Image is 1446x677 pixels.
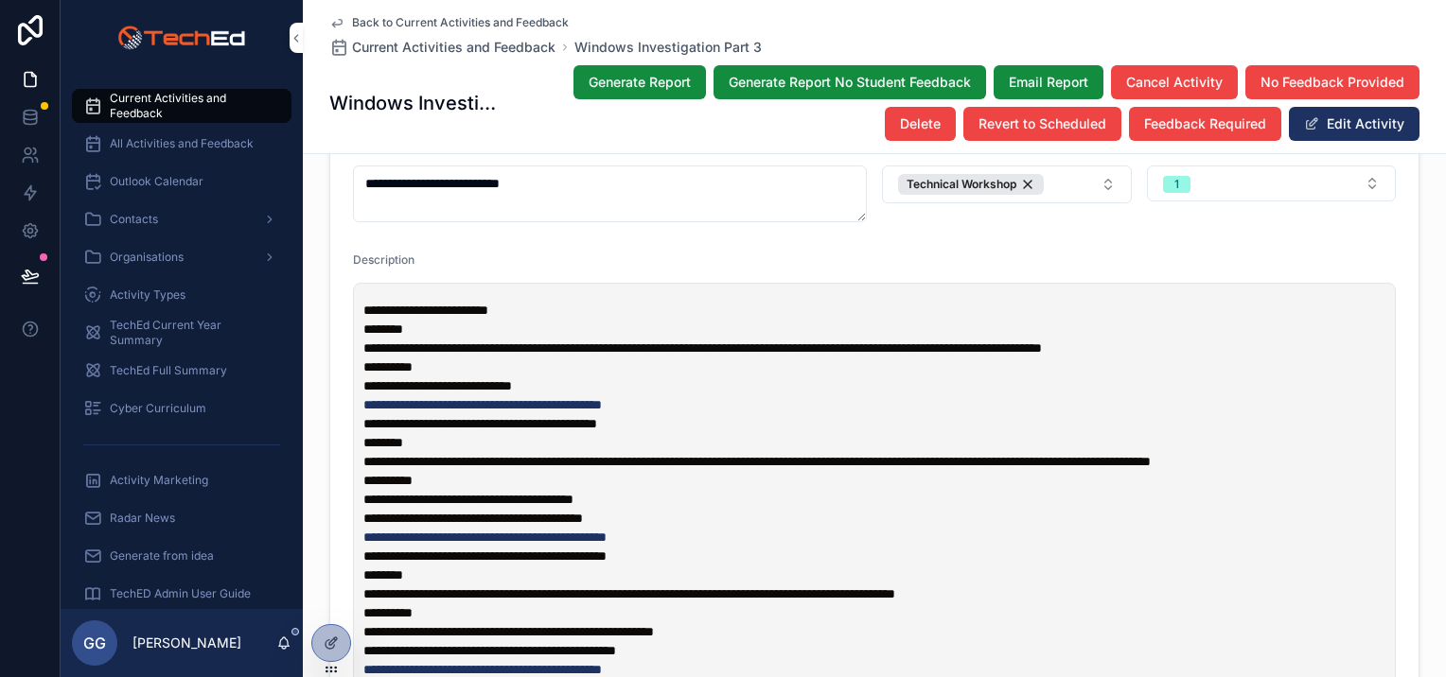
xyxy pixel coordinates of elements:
button: Generate Report [573,65,706,99]
span: Current Activities and Feedback [110,91,273,121]
a: TechED Admin User Guide [72,577,291,611]
span: GG [83,632,106,654]
span: No Feedback Provided [1261,73,1404,92]
span: Back to Current Activities and Feedback [352,15,569,30]
a: Generate from idea [72,539,291,573]
span: TechEd Current Year Summary [110,318,273,348]
span: Organisations [110,250,184,265]
span: Outlook Calendar [110,174,203,189]
button: Revert to Scheduled [963,107,1121,141]
a: Contacts [72,202,291,236]
a: TechEd Current Year Summary [72,316,291,350]
button: Select Button [882,165,1132,203]
span: Generate Report [589,73,691,92]
button: Cancel Activity [1111,65,1238,99]
span: Current Activities and Feedback [352,38,555,57]
a: Current Activities and Feedback [72,89,291,123]
span: Generate from idea [110,548,214,564]
span: Cyber Curriculum [110,401,206,416]
button: Feedback Required [1129,107,1281,141]
span: All Activities and Feedback [110,136,254,151]
span: TechED Admin User Guide [110,586,251,601]
div: scrollable content [61,76,303,609]
button: Generate Report No Student Feedback [714,65,986,99]
button: Delete [885,107,956,141]
span: Feedback Required [1144,114,1266,133]
button: Unselect 1 [898,174,1044,195]
a: Back to Current Activities and Feedback [329,15,569,30]
span: Activity Types [110,287,185,303]
button: Unselect I_1 [1163,174,1190,193]
span: TechEd Full Summary [110,363,227,378]
a: Activity Types [72,278,291,312]
a: Outlook Calendar [72,165,291,199]
span: Cancel Activity [1126,73,1223,92]
span: Email Report [1009,73,1088,92]
a: Radar News [72,501,291,535]
a: Current Activities and Feedback [329,38,555,57]
span: Activity Marketing [110,473,208,488]
span: Radar News [110,511,175,526]
a: TechEd Full Summary [72,354,291,388]
button: Email Report [994,65,1103,99]
button: Select Button [1147,165,1397,201]
span: Revert to Scheduled [979,114,1106,133]
span: Generate Report No Student Feedback [729,73,971,92]
a: All Activities and Feedback [72,127,291,161]
p: [PERSON_NAME] [132,634,241,652]
div: 1 [1174,176,1179,193]
span: Contacts [110,212,158,227]
span: Technical Workshop [907,177,1016,192]
a: Windows Investigation Part 3 [574,38,762,57]
span: Delete [900,114,941,133]
button: Edit Activity [1289,107,1420,141]
h1: Windows Investigation Part 3 [329,90,502,116]
a: Organisations [72,240,291,274]
button: No Feedback Provided [1245,65,1420,99]
span: Description [353,252,414,267]
img: App logo [117,23,245,53]
a: Cyber Curriculum [72,391,291,425]
a: Activity Marketing [72,463,291,497]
